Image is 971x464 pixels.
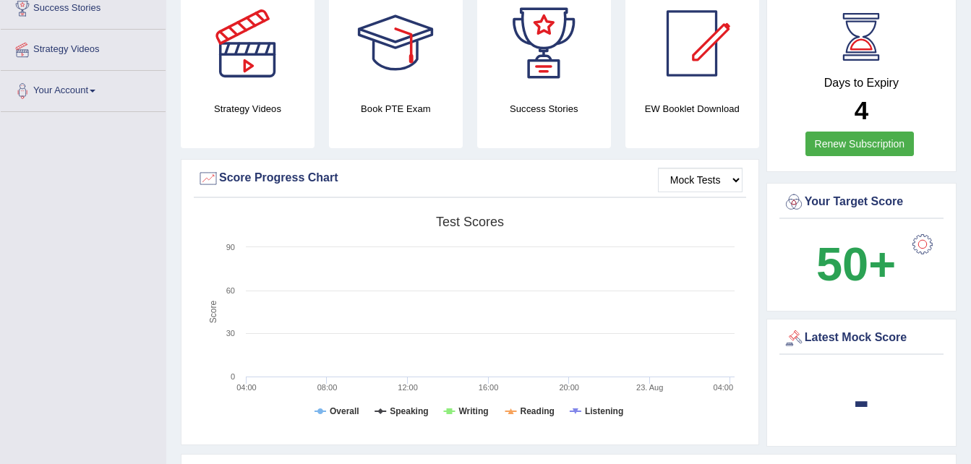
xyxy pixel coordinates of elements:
[1,30,166,66] a: Strategy Videos
[585,406,623,416] tspan: Listening
[714,383,734,392] text: 04:00
[854,374,870,426] b: -
[805,132,915,156] a: Renew Subscription
[783,77,940,90] h4: Days to Expiry
[208,301,218,324] tspan: Score
[783,192,940,213] div: Your Target Score
[855,96,868,124] b: 4
[330,406,359,416] tspan: Overall
[226,286,235,295] text: 60
[231,372,235,381] text: 0
[329,101,463,116] h4: Book PTE Exam
[317,383,338,392] text: 08:00
[783,327,940,349] div: Latest Mock Score
[226,243,235,252] text: 90
[816,238,896,291] b: 50+
[181,101,315,116] h4: Strategy Videos
[436,215,504,229] tspan: Test scores
[398,383,418,392] text: 12:00
[559,383,579,392] text: 20:00
[479,383,499,392] text: 16:00
[197,168,743,189] div: Score Progress Chart
[390,406,428,416] tspan: Speaking
[521,406,555,416] tspan: Reading
[1,71,166,107] a: Your Account
[458,406,488,416] tspan: Writing
[636,383,663,392] tspan: 23. Aug
[226,329,235,338] text: 30
[625,101,759,116] h4: EW Booklet Download
[236,383,257,392] text: 04:00
[477,101,611,116] h4: Success Stories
